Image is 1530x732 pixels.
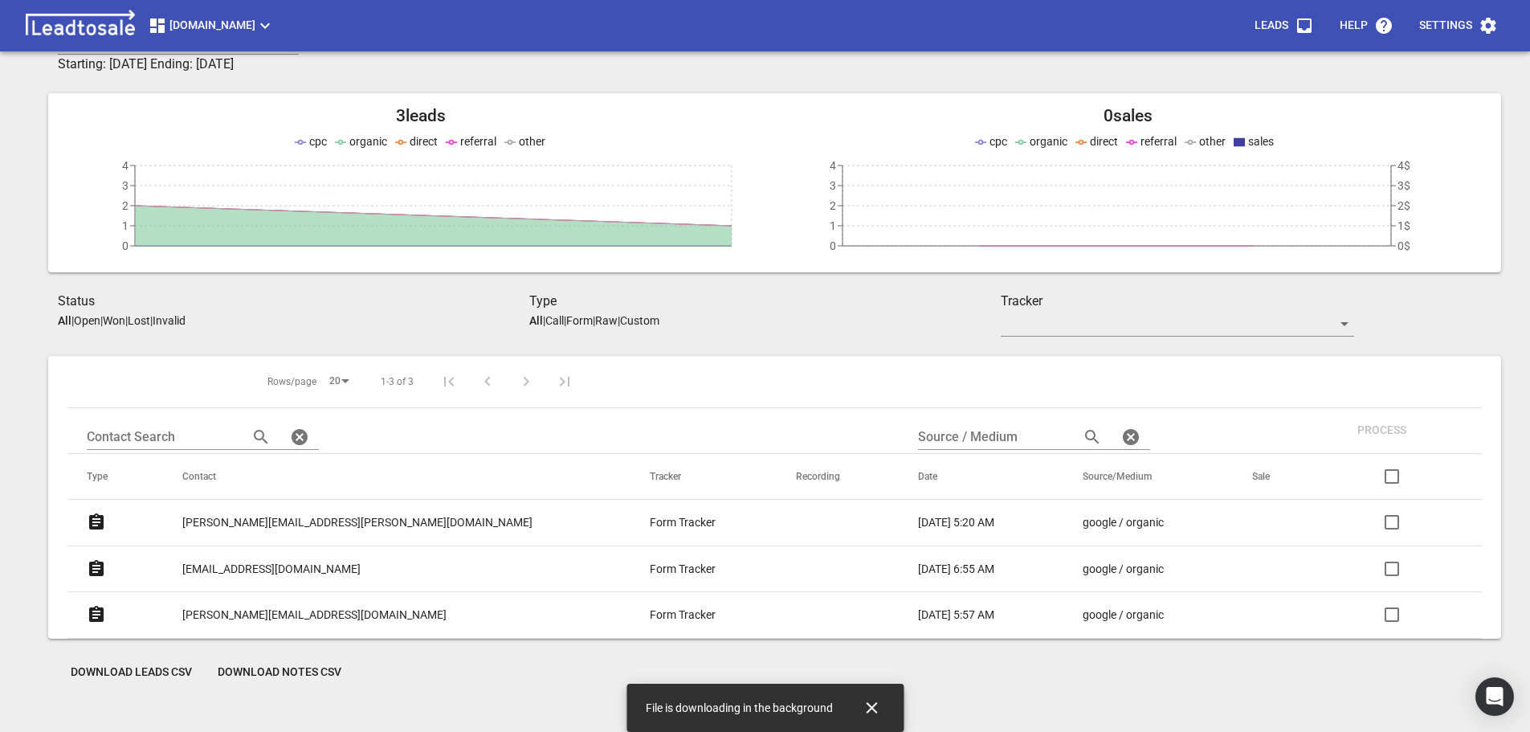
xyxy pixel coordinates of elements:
h3: Tracker [1001,292,1354,311]
button: Download Notes CSV [205,658,354,687]
span: | [71,314,74,327]
span: other [519,135,545,148]
svg: Form [87,605,106,624]
span: referral [1140,135,1177,148]
p: Settings [1419,18,1472,34]
span: referral [460,135,496,148]
p: [DATE] 5:20 AM [918,514,994,531]
p: Form Tracker [650,561,716,578]
tspan: 2 [830,199,836,212]
th: Contact [163,454,630,500]
aside: All [58,314,71,327]
a: [DATE] 6:55 AM [918,561,1018,578]
span: Rows/page [267,375,316,389]
span: | [618,314,620,327]
tspan: 1 [830,219,836,232]
th: Tracker [630,454,777,500]
h2: 0 sales [775,106,1483,126]
span: Download Leads CSV [71,665,192,681]
span: direct [410,135,438,148]
p: Won [103,314,125,327]
tspan: 0$ [1397,239,1410,252]
p: Custom [620,314,659,327]
span: 1-3 of 3 [381,375,414,389]
span: organic [349,135,387,148]
a: Form Tracker [650,607,732,624]
span: organic [1030,135,1067,148]
span: | [593,314,595,327]
span: | [125,314,128,327]
tspan: 3 [122,179,129,192]
a: Form Tracker [650,514,732,531]
svg: Form [87,559,106,579]
a: google / organic [1083,607,1188,624]
p: Form Tracker [650,607,716,624]
p: Help [1340,18,1368,34]
button: [DOMAIN_NAME] [141,10,281,42]
p: google / organic [1083,561,1164,578]
p: google / organic [1083,607,1164,624]
span: [DOMAIN_NAME] [148,16,275,35]
tspan: 1 [122,219,129,232]
p: [DATE] 6:55 AM [918,561,994,578]
p: Raw [595,314,618,327]
p: google / organic [1083,514,1164,531]
h3: Starting: [DATE] Ending: [DATE] [58,55,1236,74]
p: [DATE] 5:57 AM [918,607,994,624]
p: [EMAIL_ADDRESS][DOMAIN_NAME] [182,561,361,578]
p: Invalid [153,314,186,327]
span: direct [1090,135,1118,148]
span: | [543,314,545,327]
th: Recording [777,454,899,500]
h3: Type [529,292,1001,311]
a: [PERSON_NAME][EMAIL_ADDRESS][DOMAIN_NAME] [182,595,447,635]
div: File is downloading in the background [646,693,833,723]
span: cpc [309,135,327,148]
th: Source/Medium [1063,454,1233,500]
aside: All [529,314,543,327]
h3: Status [58,292,529,311]
button: Download Leads CSV [58,658,205,687]
tspan: 2$ [1397,199,1410,212]
p: Leads [1255,18,1288,34]
th: Type [67,454,163,500]
th: Date [899,454,1063,500]
p: Form Tracker [650,514,716,531]
img: logo [19,10,141,42]
a: google / organic [1083,514,1188,531]
tspan: 4$ [1397,159,1410,172]
tspan: 0 [122,239,129,252]
p: [PERSON_NAME][EMAIL_ADDRESS][DOMAIN_NAME] [182,607,447,624]
span: | [100,314,103,327]
tspan: 4 [122,159,129,172]
span: | [564,314,566,327]
p: [PERSON_NAME][EMAIL_ADDRESS][PERSON_NAME][DOMAIN_NAME] [182,514,532,531]
a: [DATE] 5:57 AM [918,607,1018,624]
p: Form [566,314,593,327]
p: Open [74,314,100,327]
tspan: 3$ [1397,179,1410,192]
th: Sale [1233,454,1325,500]
a: Form Tracker [650,561,732,578]
tspan: 3 [830,179,836,192]
tspan: 2 [122,199,129,212]
span: cpc [989,135,1007,148]
span: other [1199,135,1226,148]
a: [PERSON_NAME][EMAIL_ADDRESS][PERSON_NAME][DOMAIN_NAME] [182,503,532,542]
tspan: 0 [830,239,836,252]
button: Close [852,689,891,727]
a: [DATE] 5:20 AM [918,514,1018,531]
a: [EMAIL_ADDRESS][DOMAIN_NAME] [182,550,361,589]
a: google / organic [1083,561,1188,578]
tspan: 4 [830,159,836,172]
span: | [150,314,153,327]
svg: Form [87,513,106,532]
p: Lost [128,314,150,327]
tspan: 1$ [1397,219,1410,232]
span: sales [1248,135,1274,148]
h2: 3 leads [67,106,775,126]
div: Open Intercom Messenger [1475,677,1514,716]
div: 20 [323,370,355,392]
p: Call [545,314,564,327]
span: Download Notes CSV [218,665,341,681]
